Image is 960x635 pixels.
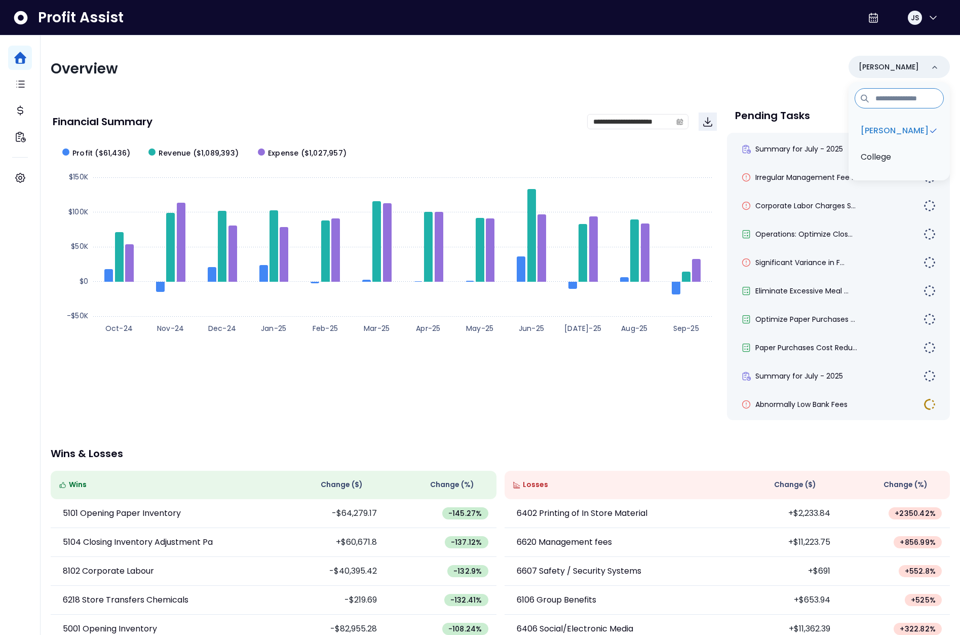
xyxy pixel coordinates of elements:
img: todo [924,313,936,325]
img: todo [924,200,936,212]
p: College [861,151,891,163]
span: Eliminate Excessive Meal ... [755,286,849,296]
text: May-25 [466,323,493,333]
span: -108.24 % [448,624,482,634]
text: Jan-25 [261,323,286,333]
img: todo [924,342,936,354]
p: 5101 Opening Paper Inventory [63,507,181,519]
span: Revenue ($1,089,393) [159,148,239,159]
span: + 552.8 % [905,566,936,576]
text: -$50K [67,311,88,321]
span: -137.12 % [451,537,482,547]
td: +$653.94 [727,586,838,615]
span: Summary for July - 2025 [755,371,843,381]
text: $50K [71,241,88,251]
span: Change ( $ ) [321,479,363,490]
td: +$60,671.8 [274,528,385,557]
p: [PERSON_NAME] [861,125,929,137]
text: Dec-24 [208,323,236,333]
p: 6607 Safety / Security Systems [517,565,641,577]
svg: calendar [676,118,683,125]
span: Expense ($1,027,957) [268,148,347,159]
span: Significant Variance in F... [755,257,844,268]
text: Jun-25 [519,323,544,333]
td: +$11,223.75 [727,528,838,557]
p: 6406 Social/Electronic Media [517,623,633,635]
span: + 322.82 % [900,624,936,634]
span: + 856.99 % [900,537,936,547]
text: Apr-25 [416,323,440,333]
span: Losses [523,479,548,490]
img: todo [924,285,936,297]
p: 5001 Opening Inventory [63,623,157,635]
span: Paper Purchases Cost Redu... [755,343,857,353]
text: Oct-24 [105,323,133,333]
span: Optimize Paper Purchases ... [755,314,855,324]
span: Summary for July - 2025 [755,144,843,154]
span: Profit ($61,436) [72,148,130,159]
text: Sep-25 [673,323,699,333]
text: $0 [80,276,88,286]
span: -145.27 % [448,508,482,518]
p: [PERSON_NAME] [859,62,919,72]
p: 6402 Printing of In Store Material [517,507,647,519]
td: +$691 [727,557,838,586]
p: Financial Summary [53,117,152,127]
img: todo [924,228,936,240]
td: -$219.69 [274,586,385,615]
p: 6620 Management fees [517,536,612,548]
span: Change (%) [430,479,474,490]
text: Mar-25 [364,323,390,333]
td: -$40,395.42 [274,557,385,586]
text: $150K [69,172,88,182]
text: [DATE]-25 [564,323,601,333]
text: Aug-25 [621,323,647,333]
span: + 2350.42 % [895,508,936,518]
img: in-progress [924,398,936,410]
td: -$64,279.17 [274,499,385,528]
span: Irregular Management Fee ... [755,172,856,182]
text: Feb-25 [313,323,338,333]
p: 8102 Corporate Labour [63,565,154,577]
span: Corporate Labor Charges S... [755,201,856,211]
span: Change (%) [884,479,928,490]
span: Abnormally Low Bank Fees [755,399,848,409]
img: todo [924,256,936,269]
span: Overview [51,59,118,79]
span: Profit Assist [38,9,124,27]
span: Operations: Optimize Clos... [755,229,853,239]
p: 5104 Closing Inventory Adjustment Pa [63,536,213,548]
button: Download [699,113,717,131]
span: Change ( $ ) [774,479,816,490]
span: -132.9 % [453,566,482,576]
text: Nov-24 [157,323,184,333]
span: Wins [69,479,87,490]
img: todo [924,370,936,382]
p: Wins & Losses [51,449,950,459]
span: + 525 % [911,595,936,605]
p: 6218 Store Transfers Chemicals [63,594,188,606]
text: $100K [68,207,88,217]
td: +$2,233.84 [727,499,838,528]
p: 6106 Group Benefits [517,594,596,606]
span: -132.41 % [450,595,482,605]
p: Pending Tasks [735,110,810,121]
span: JS [911,13,919,23]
